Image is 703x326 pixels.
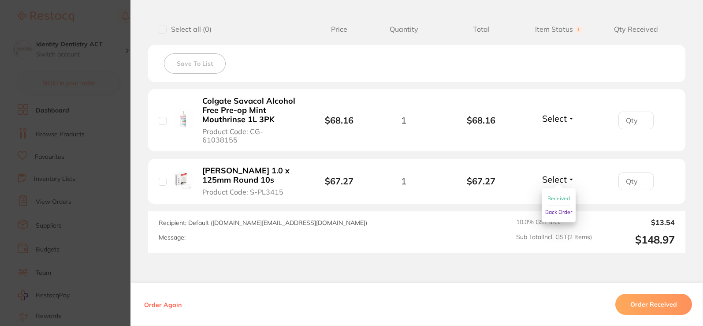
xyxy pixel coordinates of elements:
[365,25,443,34] span: Quantity
[597,25,675,34] span: Qty Received
[202,127,298,144] span: Product Code: CG-61038155
[618,112,654,129] input: Qty
[542,113,567,124] span: Select
[141,300,184,308] button: Order Again
[401,115,406,125] span: 1
[599,218,675,226] output: $13.54
[325,115,353,126] b: $68.16
[202,97,298,124] b: Colgate Savacol Alcohol Free Pre-op Mint Mouthrinse 1L 3PK
[545,206,572,219] button: Back Order
[516,233,592,246] span: Sub Total Incl. GST ( 2 Items)
[401,176,406,186] span: 1
[547,192,570,206] button: Received
[539,174,577,185] button: Select
[173,109,193,129] img: Colgate Savacol Alcohol Free Pre-op Mint Mouthrinse 1L 3PK
[202,188,283,196] span: Product Code: S-PL3415
[539,113,577,124] button: Select
[618,172,654,190] input: Qty
[547,195,570,202] span: Received
[443,25,520,34] span: Total
[542,174,567,185] span: Select
[443,115,520,125] b: $68.16
[516,218,592,226] span: 10.0 % GST Incl.
[164,53,226,74] button: Save To List
[159,234,186,241] label: Message:
[313,25,365,34] span: Price
[443,176,520,186] b: $67.27
[615,294,692,315] button: Order Received
[599,233,675,246] output: $148.97
[545,209,572,215] span: Back Order
[200,96,301,144] button: Colgate Savacol Alcohol Free Pre-op Mint Mouthrinse 1L 3PK Product Code: CG-61038155
[520,25,598,34] span: Item Status
[173,171,193,191] img: SCHEU DURAN 1.0 x 125mm Round 10s
[202,166,298,184] b: [PERSON_NAME] 1.0 x 125mm Round 10s
[325,176,353,187] b: $67.27
[200,166,301,197] button: [PERSON_NAME] 1.0 x 125mm Round 10s Product Code: S-PL3415
[159,219,367,227] span: Recipient: Default ( [DOMAIN_NAME][EMAIL_ADDRESS][DOMAIN_NAME] )
[167,25,212,34] span: Select all ( 0 )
